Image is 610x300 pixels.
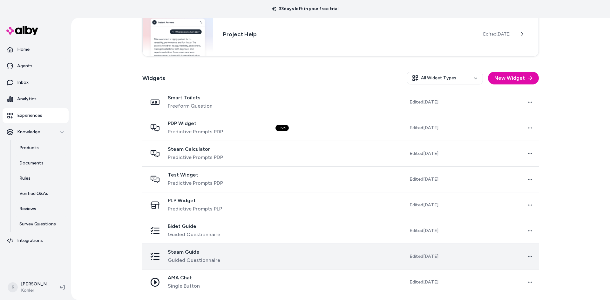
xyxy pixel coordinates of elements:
[168,172,223,178] span: Test Widget
[168,120,223,127] span: PDP Widget
[168,197,222,204] span: PLP Widget
[13,171,69,186] a: Rules
[168,249,220,255] span: Steam Guide
[21,281,50,287] p: [PERSON_NAME]
[223,30,473,39] h3: Project Help
[17,79,29,86] p: Inbox
[168,223,220,230] span: Bidet Guide
[3,108,69,123] a: Experiences
[168,282,200,290] span: Single Button
[3,42,69,57] a: Home
[410,150,438,157] span: Edited [DATE]
[13,140,69,156] a: Products
[168,95,213,101] span: Smart Toilets
[275,125,289,131] div: Live
[13,201,69,217] a: Reviews
[19,145,39,151] p: Products
[17,129,40,135] p: Knowledge
[17,96,37,102] p: Analytics
[17,46,30,53] p: Home
[168,257,220,264] span: Guided Questionnaire
[3,58,69,74] a: Agents
[17,237,43,244] p: Integrations
[407,72,483,84] button: All Widget Types
[17,112,42,119] p: Experiences
[168,154,223,161] span: Predictive Prompts PDP
[410,253,438,260] span: Edited [DATE]
[3,124,69,140] button: Knowledge
[168,231,220,238] span: Guided Questionnaire
[168,128,223,136] span: Predictive Prompts PDP
[410,99,438,105] span: Edited [DATE]
[268,6,342,12] p: 33 days left in your free trial
[19,190,48,197] p: Verified Q&As
[410,125,438,131] span: Edited [DATE]
[410,176,438,183] span: Edited [DATE]
[17,63,32,69] p: Agents
[8,282,18,292] span: K
[19,175,30,182] p: Rules
[168,205,222,213] span: Predictive Prompts PLP
[6,26,38,35] img: alby Logo
[21,287,50,294] span: Kohler
[3,91,69,107] a: Analytics
[410,202,438,208] span: Edited [DATE]
[168,102,213,110] span: Freeform Question
[19,221,56,227] p: Survey Questions
[13,186,69,201] a: Verified Q&As
[142,12,539,57] a: Chat widgetProject HelpEdited[DATE]
[19,160,44,166] p: Documents
[488,72,539,84] button: New Widget
[143,12,213,56] img: Chat widget
[168,275,200,281] span: AMA Chat
[142,74,165,83] h2: Widgets
[19,206,36,212] p: Reviews
[13,156,69,171] a: Documents
[3,233,69,248] a: Integrations
[410,279,438,285] span: Edited [DATE]
[4,277,55,297] button: K[PERSON_NAME]Kohler
[410,228,438,234] span: Edited [DATE]
[168,146,223,152] span: Steam Calculator
[3,75,69,90] a: Inbox
[13,217,69,232] a: Survey Questions
[168,179,223,187] span: Predictive Prompts PDP
[483,31,511,37] span: Edited [DATE]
